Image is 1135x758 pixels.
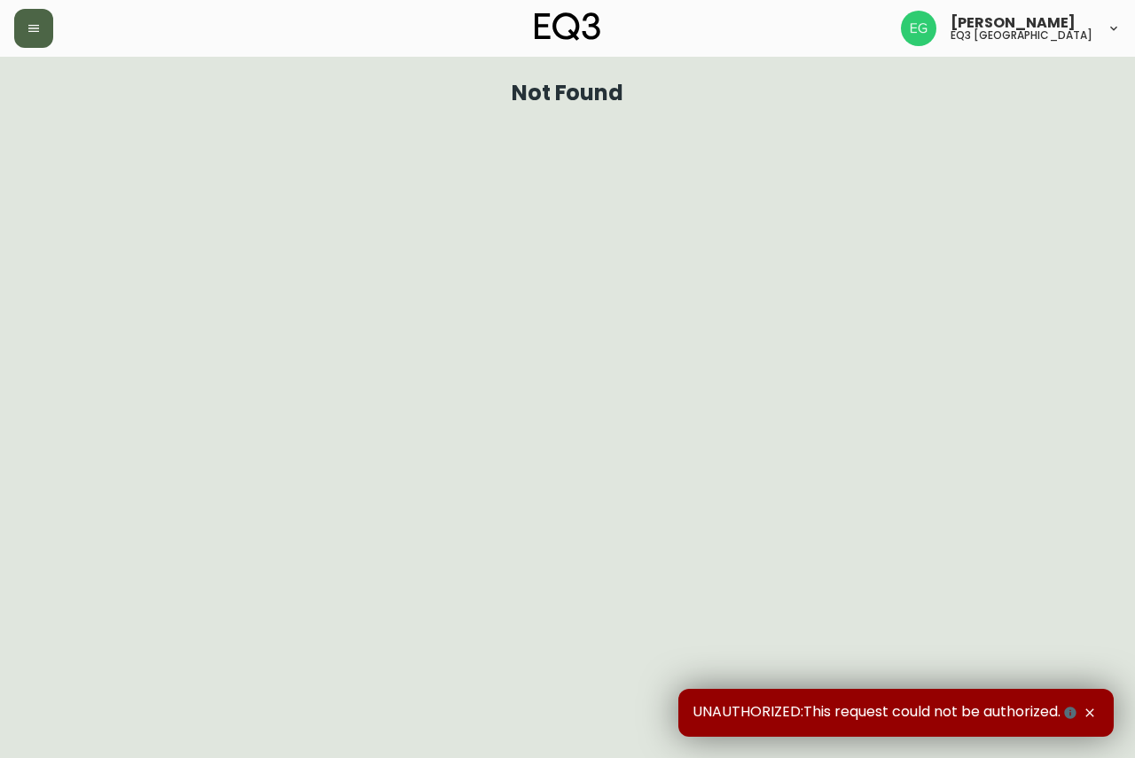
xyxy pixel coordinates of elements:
span: [PERSON_NAME] [951,16,1076,30]
img: db11c1629862fe82d63d0774b1b54d2b [901,11,936,46]
h1: Not Found [512,85,624,101]
span: UNAUTHORIZED:This request could not be authorized. [693,703,1080,723]
img: logo [535,12,600,41]
h5: eq3 [GEOGRAPHIC_DATA] [951,30,1092,41]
